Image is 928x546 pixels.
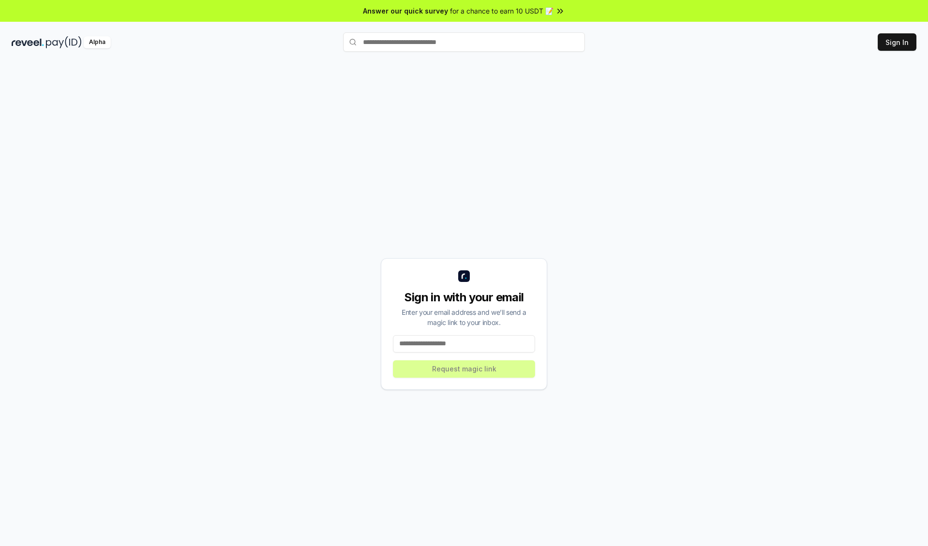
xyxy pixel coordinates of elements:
img: pay_id [46,36,82,48]
span: Answer our quick survey [363,6,448,16]
img: reveel_dark [12,36,44,48]
div: Enter your email address and we’ll send a magic link to your inbox. [393,307,535,327]
div: Alpha [84,36,111,48]
div: Sign in with your email [393,290,535,305]
span: for a chance to earn 10 USDT 📝 [450,6,553,16]
button: Sign In [878,33,916,51]
img: logo_small [458,270,470,282]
